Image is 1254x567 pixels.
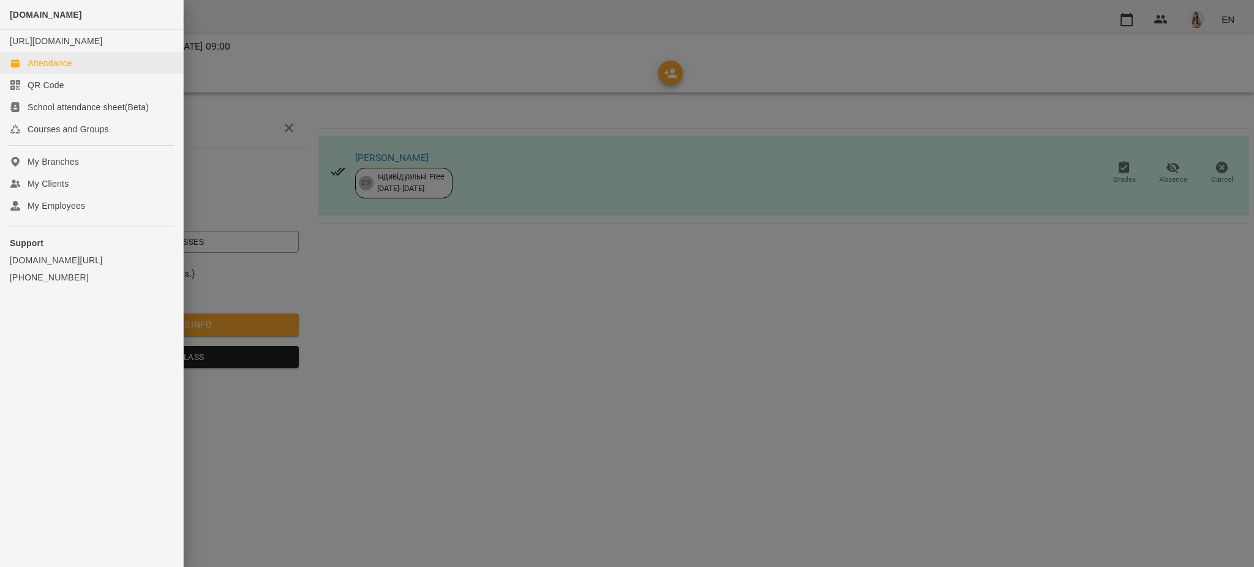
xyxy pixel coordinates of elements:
a: [DOMAIN_NAME][URL] [10,254,173,266]
div: My Clients [28,178,69,190]
div: My Employees [28,200,85,212]
div: School attendance sheet(Beta) [28,101,149,113]
div: QR Code [28,79,64,91]
a: [PHONE_NUMBER] [10,271,173,283]
div: Attendance [28,57,72,69]
div: Courses and Groups [28,123,109,135]
p: Support [10,237,173,249]
a: [URL][DOMAIN_NAME] [10,36,102,46]
div: My Branches [28,156,79,168]
span: [DOMAIN_NAME] [10,10,82,20]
